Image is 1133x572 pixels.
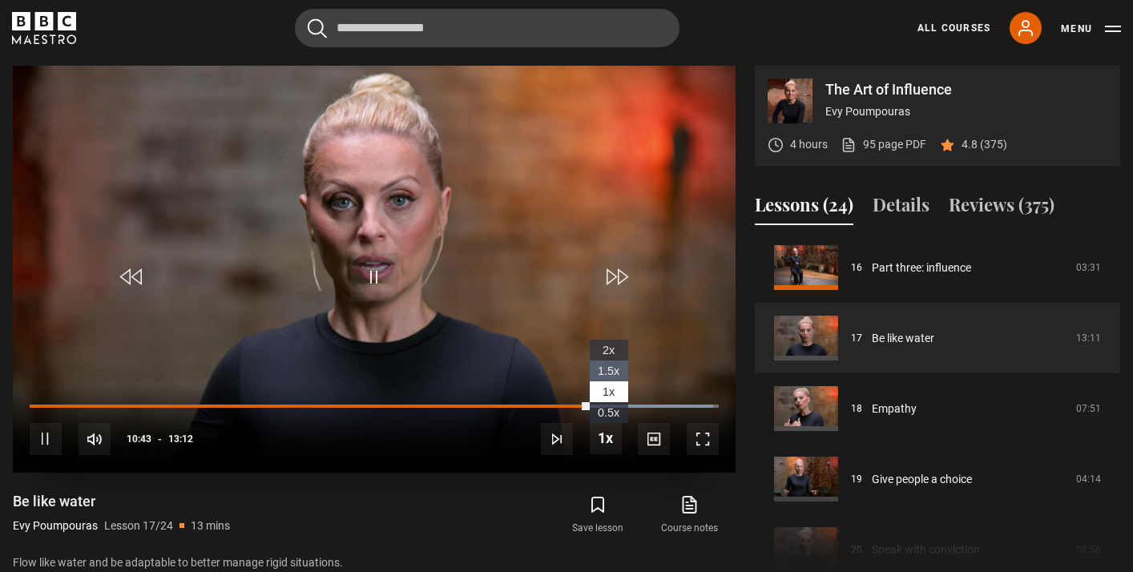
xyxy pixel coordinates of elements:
[30,423,62,455] button: Pause
[104,518,173,534] p: Lesson 17/24
[13,492,230,511] h1: Be like water
[13,518,98,534] p: Evy Poumpouras
[127,425,151,453] span: 10:43
[687,423,719,455] button: Fullscreen
[590,422,622,454] button: Playback Rate
[825,83,1107,97] p: The Art of Influence
[12,12,76,44] svg: BBC Maestro
[873,191,929,225] button: Details
[308,18,327,38] button: Submit the search query
[644,492,736,538] a: Course notes
[825,103,1107,120] p: Evy Poumpouras
[790,136,828,153] p: 4 hours
[638,423,670,455] button: Captions
[917,21,990,35] a: All Courses
[872,260,971,276] a: Part three: influence
[872,471,972,488] a: Give people a choice
[841,136,926,153] a: 95 page PDF
[598,406,619,419] span: 0.5x
[30,405,719,408] div: Progress Bar
[295,9,679,47] input: Search
[755,191,853,225] button: Lessons (24)
[872,401,917,417] a: Empathy
[949,191,1054,225] button: Reviews (375)
[603,385,615,398] span: 1x
[962,136,1007,153] p: 4.8 (375)
[872,330,934,347] a: Be like water
[552,492,643,538] button: Save lesson
[191,518,230,534] p: 13 mins
[168,425,193,453] span: 13:12
[603,344,615,356] span: 2x
[598,365,619,377] span: 1.5x
[79,423,111,455] button: Mute
[541,423,573,455] button: Next Lesson
[158,433,162,445] span: -
[13,554,736,571] p: Flow like water and be adaptable to better manage rigid situations.
[13,66,736,472] video-js: Video Player
[1061,21,1121,37] button: Toggle navigation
